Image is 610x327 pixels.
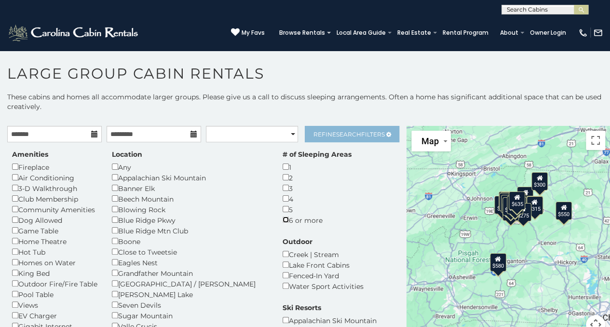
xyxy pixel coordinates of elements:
[586,131,605,150] button: Toggle fullscreen view
[12,193,97,204] div: Club Membership
[283,237,312,246] label: Outdoor
[12,162,97,172] div: Fireplace
[411,131,451,151] button: Change map style
[283,249,364,259] div: Creek | Stream
[12,183,97,193] div: 3-D Walkthrough
[336,131,361,138] span: Search
[283,315,377,326] div: Appalachian Ski Mountain
[283,204,352,215] div: 5
[12,257,97,268] div: Homes on Water
[490,253,506,272] div: $580
[12,278,97,289] div: Outdoor Fire/Fire Table
[12,172,97,183] div: Air Conditioning
[494,196,511,214] div: $260
[112,268,268,278] div: Grandfather Mountain
[112,310,268,321] div: Sugar Mountain
[12,215,97,225] div: Dog Allowed
[525,26,571,40] a: Owner Login
[112,172,268,183] div: Appalachian Ski Mountain
[500,192,516,210] div: $300
[112,225,268,236] div: Blue Ridge Mtn Club
[283,183,352,193] div: 3
[12,225,97,236] div: Game Table
[283,193,352,204] div: 4
[499,191,515,210] div: $281
[7,23,141,42] img: White-1-2.png
[502,197,519,216] div: $350
[531,172,548,191] div: $300
[507,196,523,214] div: $815
[283,259,364,270] div: Lake Front Cabins
[112,289,268,300] div: [PERSON_NAME] Lake
[112,236,268,246] div: Boone
[112,183,268,193] div: Banner Elk
[421,136,438,146] span: Map
[499,193,515,211] div: $300
[517,187,533,205] div: $525
[283,303,321,313] label: Ski Resorts
[283,162,352,172] div: 1
[12,300,97,310] div: Views
[283,281,364,291] div: Water Sport Activities
[283,172,352,183] div: 2
[283,150,352,159] label: # of Sleeping Areas
[12,236,97,246] div: Home Theatre
[509,191,526,210] div: $635
[112,257,268,268] div: Eagles Nest
[305,126,399,142] a: RefineSearchFilters
[12,268,97,278] div: King Bed
[112,162,268,172] div: Any
[112,193,268,204] div: Beech Mountain
[112,278,268,289] div: [GEOGRAPHIC_DATA] / [PERSON_NAME]
[242,28,265,37] span: My Favs
[112,300,268,310] div: Seven Devils
[527,196,543,215] div: $315
[578,28,588,38] img: phone-regular-white.png
[12,246,97,257] div: Hot Tub
[12,150,48,159] label: Amenities
[593,28,603,38] img: mail-regular-white.png
[12,204,97,215] div: Community Amenities
[12,289,97,300] div: Pool Table
[112,150,142,159] label: Location
[332,26,391,40] a: Local Area Guide
[112,246,268,257] div: Close to Tweetsie
[501,195,517,213] div: $570
[438,26,493,40] a: Rental Program
[393,26,436,40] a: Real Estate
[231,28,265,38] a: My Favs
[112,204,268,215] div: Blowing Rock
[274,26,330,40] a: Browse Rentals
[283,215,352,225] div: 6 or more
[313,131,385,138] span: Refine Filters
[556,202,572,220] div: $550
[112,215,268,225] div: Blue Ridge Pkwy
[283,270,364,281] div: Fenced-In Yard
[495,26,523,40] a: About
[12,310,97,321] div: EV Charger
